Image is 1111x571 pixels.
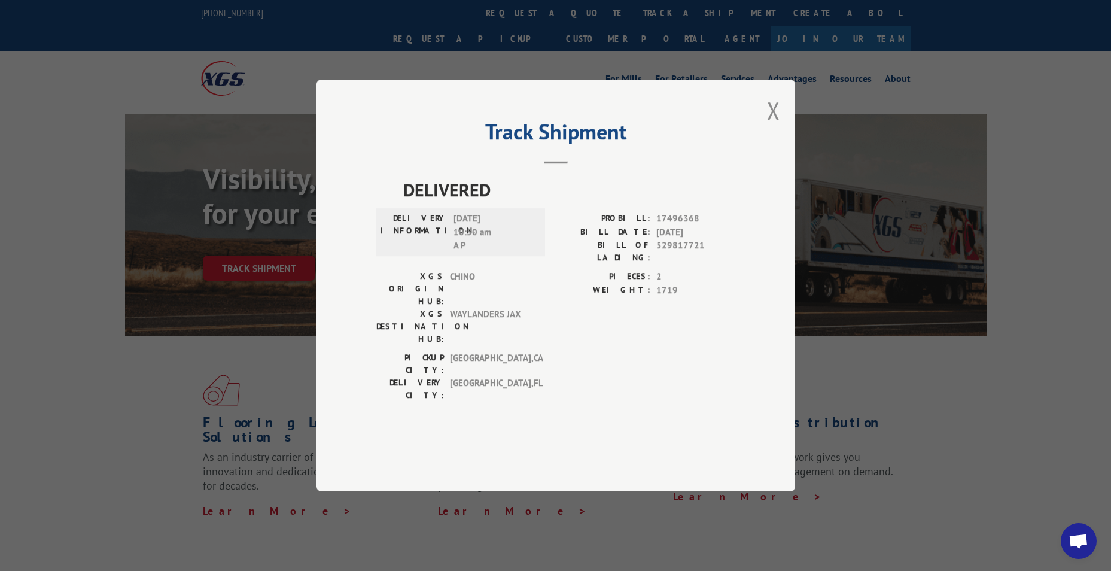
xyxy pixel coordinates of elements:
label: PIECES: [556,270,650,284]
span: [DATE] 10:50 am A P [453,212,534,253]
span: 2 [656,270,735,284]
label: BILL DATE: [556,226,650,239]
span: 1719 [656,284,735,297]
button: Close modal [767,95,780,126]
span: CHINO [450,270,531,308]
span: DELIVERED [403,176,735,203]
span: [DATE] [656,226,735,239]
label: XGS DESTINATION HUB: [376,308,444,345]
label: DELIVERY CITY: [376,376,444,402]
label: PROBILL: [556,212,650,226]
label: XGS ORIGIN HUB: [376,270,444,308]
label: PICKUP CITY: [376,351,444,376]
label: WEIGHT: [556,284,650,297]
span: WAYLANDERS JAX [450,308,531,345]
label: BILL OF LADING: [556,239,650,264]
span: 529817721 [656,239,735,264]
span: [GEOGRAPHIC_DATA] , FL [450,376,531,402]
label: DELIVERY INFORMATION: [380,212,448,253]
span: 17496368 [656,212,735,226]
div: Open chat [1061,523,1097,559]
span: [GEOGRAPHIC_DATA] , CA [450,351,531,376]
h2: Track Shipment [376,123,735,146]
